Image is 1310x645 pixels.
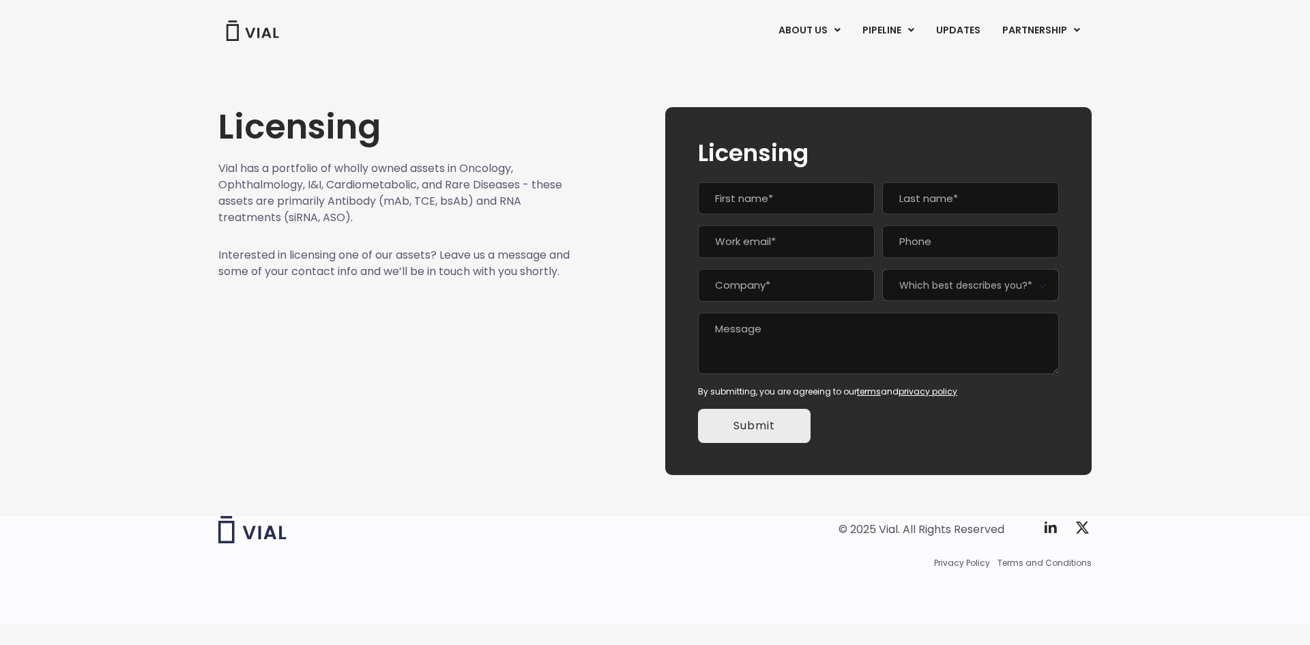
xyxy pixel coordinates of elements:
a: terms [857,386,881,397]
h2: Licensing [698,140,1059,166]
div: By submitting, you are agreeing to our and [698,386,1059,398]
span: Which best describes you?* [882,269,1059,301]
a: PARTNERSHIPMenu Toggle [991,19,1091,42]
h1: Licensing [218,107,570,147]
input: Phone [882,225,1059,258]
a: Terms and Conditions [998,557,1092,569]
input: Work email* [698,225,875,258]
input: Last name* [882,182,1059,215]
div: © 2025 Vial. All Rights Reserved [839,522,1004,537]
a: UPDATES [925,19,991,42]
input: Company* [698,269,875,302]
a: PIPELINEMenu Toggle [851,19,925,42]
a: Privacy Policy [934,557,990,569]
p: Vial has a portfolio of wholly owned assets in Oncology, Ophthalmology, I&I, Cardiometabolic, and... [218,160,570,226]
p: Interested in licensing one of our assets? Leave us a message and some of your contact info and w... [218,247,570,280]
img: Vial Logo [225,20,280,41]
img: Vial logo wih "Vial" spelled out [218,516,287,543]
a: privacy policy [899,386,957,397]
input: First name* [698,182,875,215]
input: Submit [698,409,811,443]
a: ABOUT USMenu Toggle [768,19,851,42]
